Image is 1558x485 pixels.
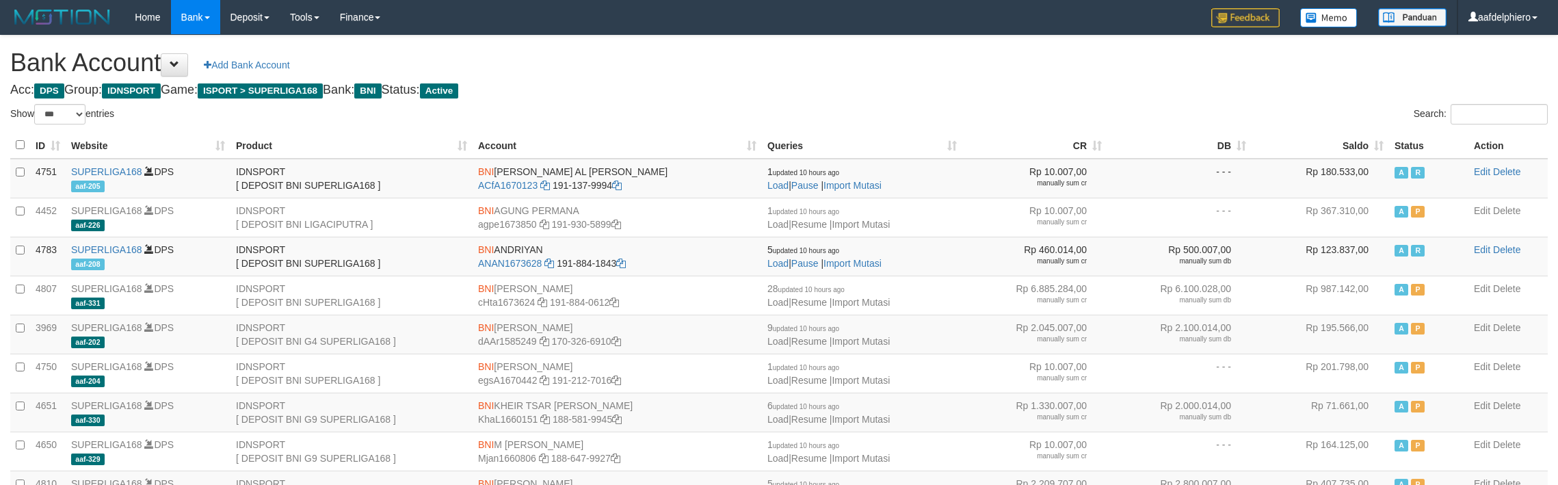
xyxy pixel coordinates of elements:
div: manually sum cr [968,335,1087,344]
a: Edit [1474,205,1490,216]
select: Showentries [34,104,85,124]
span: | | [767,205,890,230]
div: manually sum cr [968,373,1087,383]
td: IDNSPORT [ DEPOSIT BNI SUPERLIGA168 ] [230,237,473,276]
span: Paused [1411,362,1425,373]
span: aaf-205 [71,181,105,192]
div: manually sum cr [968,412,1087,422]
span: aaf-329 [71,454,105,465]
h1: Bank Account [10,49,1548,77]
span: | | [767,283,890,308]
span: aaf-226 [71,220,105,231]
span: updated 10 hours ago [773,208,839,215]
td: Rp 460.014,00 [962,237,1107,276]
td: AGUNG PERMANA 191-930-5899 [473,198,762,237]
td: Rp 10.007,00 [962,159,1107,198]
td: DPS [66,237,230,276]
td: 3969 [30,315,66,354]
td: Rp 201.798,00 [1252,354,1389,393]
span: BNI [478,283,494,294]
th: Account: activate to sort column ascending [473,132,762,159]
span: aaf-208 [71,259,105,270]
td: [PERSON_NAME] 191-212-7016 [473,354,762,393]
span: 5 [767,244,839,255]
a: Import Mutasi [832,375,890,386]
td: Rp 10.007,00 [962,354,1107,393]
td: IDNSPORT [ DEPOSIT BNI G4 SUPERLIGA168 ] [230,315,473,354]
span: BNI [478,361,494,372]
td: - - - [1107,198,1252,237]
a: Load [767,414,789,425]
a: Import Mutasi [832,297,890,308]
div: manually sum cr [968,179,1087,188]
td: 4651 [30,393,66,432]
th: Queries: activate to sort column ascending [762,132,962,159]
td: 4783 [30,237,66,276]
td: Rp 10.007,00 [962,198,1107,237]
th: Product: activate to sort column ascending [230,132,473,159]
th: Saldo: activate to sort column ascending [1252,132,1389,159]
a: Pause [791,258,819,269]
th: ID: activate to sort column ascending [30,132,66,159]
span: 1 [767,205,839,216]
a: Resume [791,219,827,230]
a: Edit [1474,283,1490,294]
td: Rp 2.045.007,00 [962,315,1107,354]
span: updated 10 hours ago [773,169,839,176]
span: Paused [1411,401,1425,412]
td: Rp 123.837,00 [1252,237,1389,276]
span: | | [767,322,890,347]
td: DPS [66,198,230,237]
a: Resume [791,336,827,347]
a: SUPERLIGA168 [71,283,142,294]
th: Status [1389,132,1468,159]
h4: Acc: Group: Game: Bank: Status: [10,83,1548,97]
a: Edit [1474,322,1490,333]
span: updated 10 hours ago [778,286,845,293]
a: Edit [1474,244,1490,255]
span: aaf-202 [71,337,105,348]
td: DPS [66,276,230,315]
span: Running [1411,245,1425,257]
span: BNI [354,83,381,99]
a: Resume [791,414,827,425]
td: DPS [66,159,230,198]
a: egsA1670442 [478,375,537,386]
a: Delete [1493,400,1520,411]
span: Paused [1411,284,1425,296]
a: Add Bank Account [195,53,298,77]
td: 4452 [30,198,66,237]
td: IDNSPORT [ DEPOSIT BNI LIGACIPUTRA ] [230,198,473,237]
a: agpe1673850 [478,219,537,230]
a: KhaL1660151 [478,414,538,425]
a: Load [767,258,789,269]
span: 9 [767,322,839,333]
a: Import Mutasi [823,258,882,269]
a: Copy cHta1673624 to clipboard [538,297,547,308]
a: Copy 1918840612 to clipboard [609,297,619,308]
th: CR: activate to sort column ascending [962,132,1107,159]
span: Active [420,83,459,99]
a: Resume [791,297,827,308]
td: Rp 987.142,00 [1252,276,1389,315]
td: Rp 2.000.014,00 [1107,393,1252,432]
div: manually sum db [1113,335,1231,344]
span: 28 [767,283,845,294]
a: Delete [1493,205,1520,216]
span: BNI [478,439,494,450]
span: Active [1395,440,1408,451]
span: aaf-204 [71,376,105,387]
td: DPS [66,354,230,393]
a: Delete [1493,322,1520,333]
span: updated 10 hours ago [773,442,839,449]
td: Rp 71.661,00 [1252,393,1389,432]
a: SUPERLIGA168 [71,400,142,411]
span: aaf-331 [71,298,105,309]
a: Load [767,453,789,464]
td: Rp 367.310,00 [1252,198,1389,237]
span: ISPORT > SUPERLIGA168 [198,83,323,99]
span: | | [767,400,890,425]
img: Feedback.jpg [1211,8,1280,27]
span: Paused [1411,440,1425,451]
span: | | [767,244,882,269]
